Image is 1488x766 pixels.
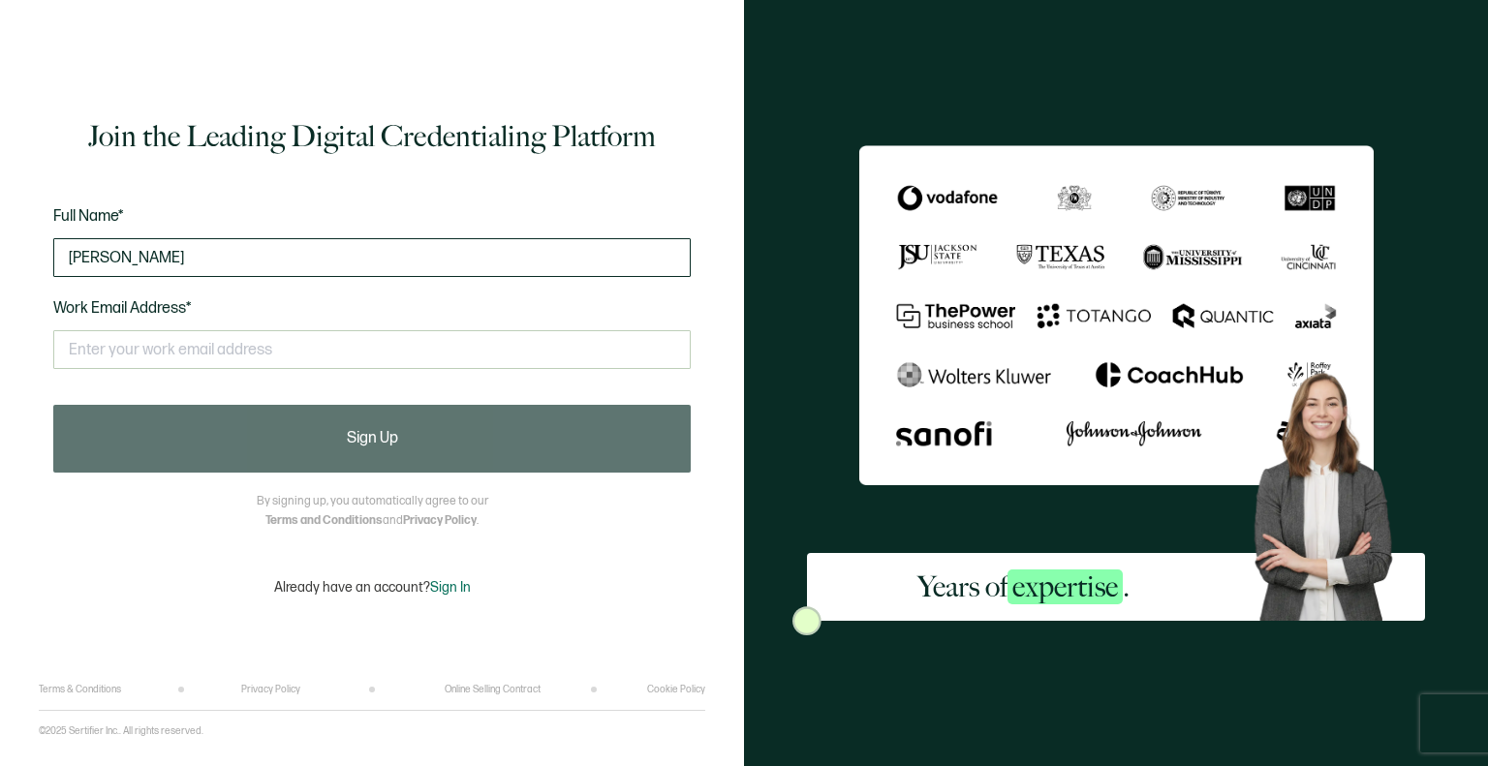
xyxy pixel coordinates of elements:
[241,684,300,695] a: Privacy Policy
[53,207,124,226] span: Full Name*
[274,579,471,596] p: Already have an account?
[39,684,121,695] a: Terms & Conditions
[53,330,691,369] input: Enter your work email address
[792,606,821,635] img: Sertifier Signup
[53,238,691,277] input: Jane Doe
[917,567,1130,606] h2: Years of .
[39,725,203,737] p: ©2025 Sertifier Inc.. All rights reserved.
[445,684,541,695] a: Online Selling Contract
[403,513,477,528] a: Privacy Policy
[265,513,383,528] a: Terms and Conditions
[647,684,705,695] a: Cookie Policy
[859,145,1374,484] img: Sertifier Signup - Years of <span class="strong-h">expertise</span>.
[430,579,471,596] span: Sign In
[1239,360,1424,620] img: Sertifier Signup - Years of <span class="strong-h">expertise</span>. Hero
[257,492,488,531] p: By signing up, you automatically agree to our and .
[53,405,691,473] button: Sign Up
[347,431,398,446] span: Sign Up
[53,299,192,318] span: Work Email Address*
[1007,569,1123,604] span: expertise
[88,117,656,156] h1: Join the Leading Digital Credentialing Platform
